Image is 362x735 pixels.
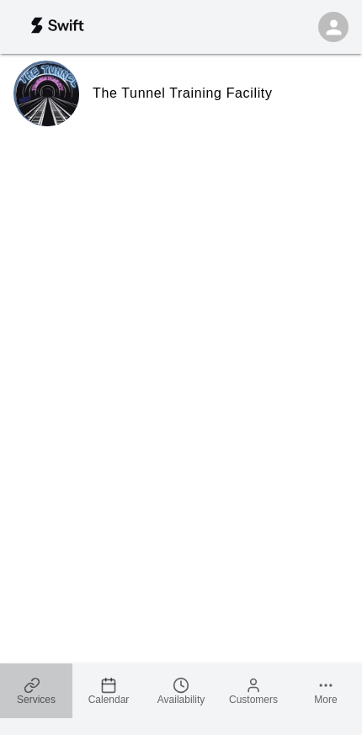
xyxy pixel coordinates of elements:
h6: The Tunnel Training Facility [93,83,273,104]
span: Calendar [88,694,130,706]
span: More [314,694,337,706]
a: Customers [217,663,290,718]
span: Customers [229,694,278,706]
span: Services [17,694,56,706]
a: Availability [145,663,217,718]
img: The Tunnel Training Facility logo [16,63,79,126]
span: Availability [157,694,205,706]
a: Calendar [72,663,145,718]
a: More [290,663,362,718]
